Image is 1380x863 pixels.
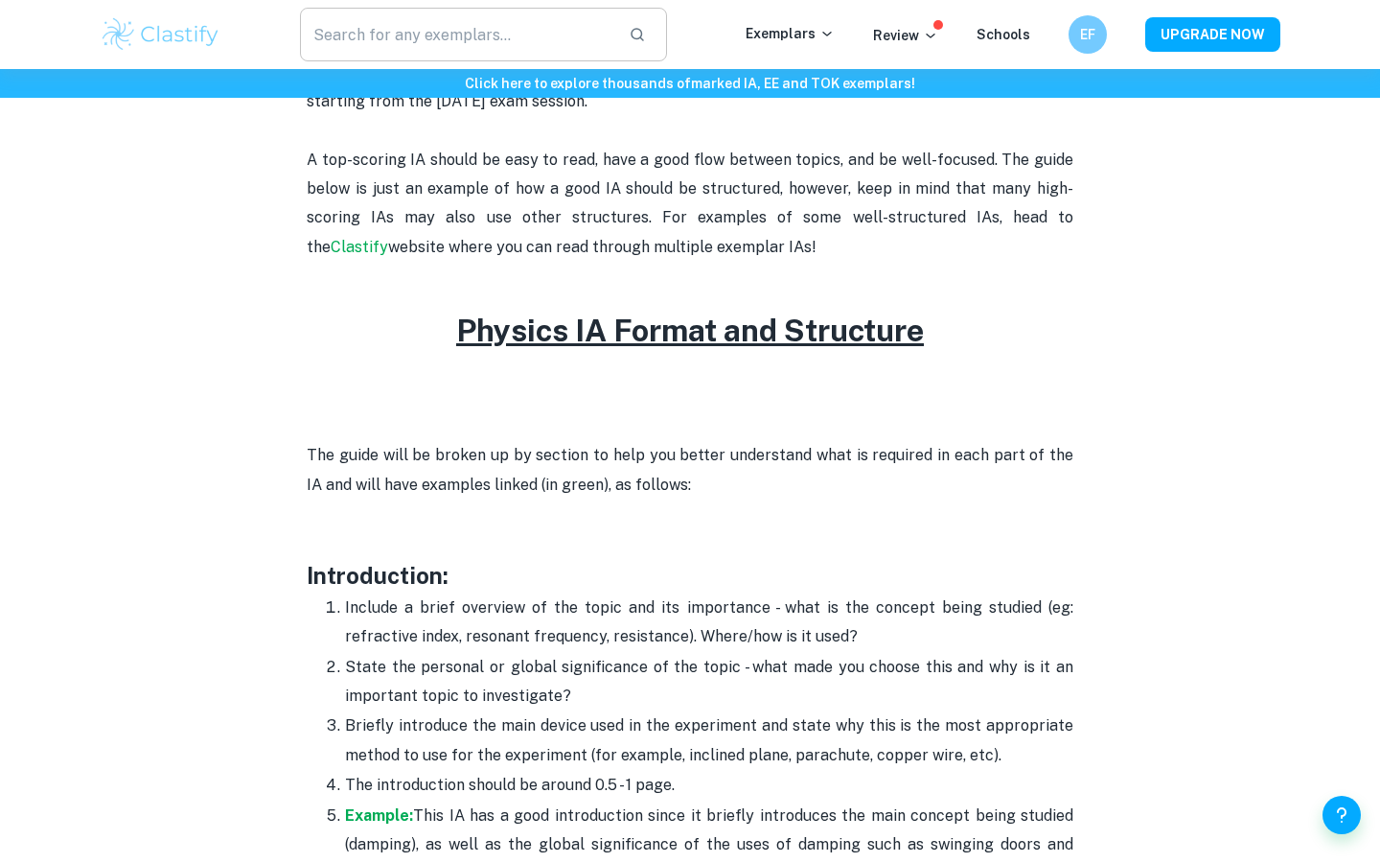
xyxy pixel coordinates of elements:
[331,238,388,256] a: Clastify
[4,73,1376,94] h6: Click here to explore thousands of marked IA, EE and TOK exemplars !
[1069,15,1107,54] button: EF
[345,806,413,825] a: Example:
[307,146,1073,263] p: A top-scoring IA should be easy to read, have a good flow between topics, and be well-focused. Th...
[1322,796,1361,834] button: Help and Feedback
[1077,24,1099,45] h6: EF
[307,558,1073,593] h3: Introduction:
[307,441,1073,500] p: The guide will be broken up by section to help you better understand what is required in each par...
[873,25,938,46] p: Review
[345,771,1073,800] p: The introduction should be around 0.5 - 1 page.
[300,8,613,61] input: Search for any exemplars...
[977,27,1030,42] a: Schools
[100,15,221,54] img: Clastify logo
[746,23,835,44] p: Exemplars
[456,313,924,348] u: Physics IA Format and Structure
[307,62,1077,109] span: This post covers the new Science IA syllabus starting from the [DATE] exam session.
[345,594,1073,652] p: Include a brief overview of the topic and its importance - what is the concept being studied (eg:...
[1145,17,1280,52] button: UPGRADE NOW
[345,653,1073,711] p: State the personal or global significance of the topic - what made you choose this and why is it ...
[345,711,1073,770] p: Briefly introduce the main device used in the experiment and state why this is the most appropria...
